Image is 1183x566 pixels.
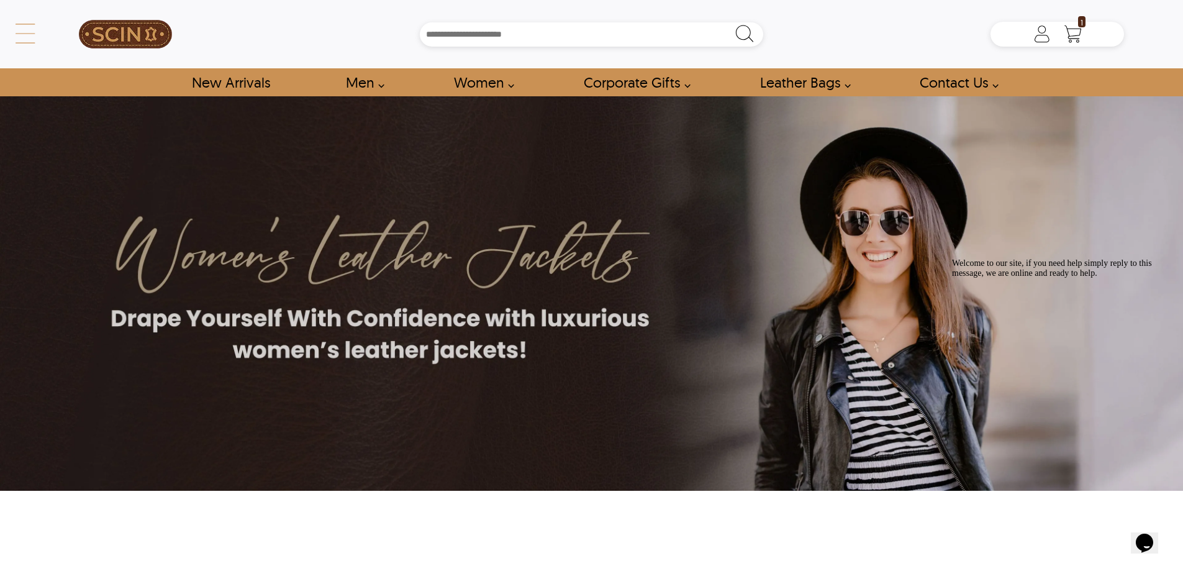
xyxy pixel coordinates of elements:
[5,5,229,25] div: Welcome to our site, if you need help simply reply to this message, we are online and ready to help.
[746,68,858,96] a: Shop Leather Bags
[59,6,192,62] a: SCIN
[5,5,205,24] span: Welcome to our site, if you need help simply reply to this message, we are online and ready to help.
[178,68,284,96] a: Shop New Arrivals
[1078,16,1086,27] span: 1
[569,68,697,96] a: Shop Leather Corporate Gifts
[79,6,172,62] img: SCIN
[905,68,1005,96] a: contact-us
[332,68,391,96] a: shop men's leather jackets
[1061,25,1086,43] a: Shopping Cart
[440,68,521,96] a: Shop Women Leather Jackets
[947,253,1171,510] iframe: chat widget
[1131,516,1171,554] iframe: chat widget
